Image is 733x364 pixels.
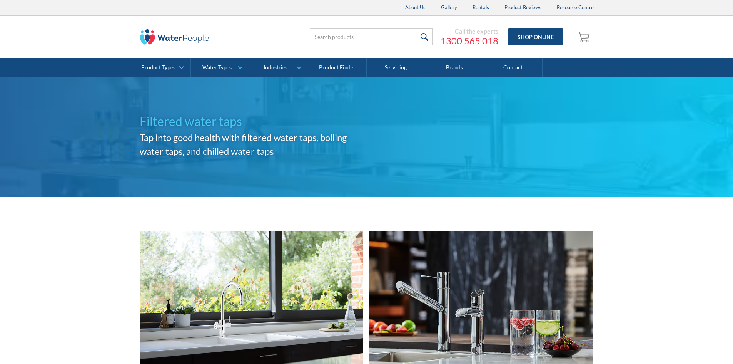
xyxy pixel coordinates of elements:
a: Contact [484,58,543,77]
img: shopping cart [577,30,592,43]
h1: Filtered water taps [140,112,367,131]
div: Call the experts [441,27,498,35]
h2: Tap into good health with filtered water taps, boiling water taps, and chilled water taps [140,131,367,158]
a: Product Finder [308,58,367,77]
a: 1300 565 018 [441,35,498,47]
a: Brands [425,58,484,77]
a: Shop Online [508,28,563,45]
input: Search products [310,28,433,45]
a: Industries [249,58,307,77]
div: Industries [264,64,287,71]
div: Product Types [141,64,175,71]
a: Water Types [191,58,249,77]
a: Product Types [132,58,190,77]
a: Open empty cart [575,28,594,46]
div: Water Types [202,64,232,71]
a: Servicing [367,58,425,77]
img: The Water People [140,29,209,45]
